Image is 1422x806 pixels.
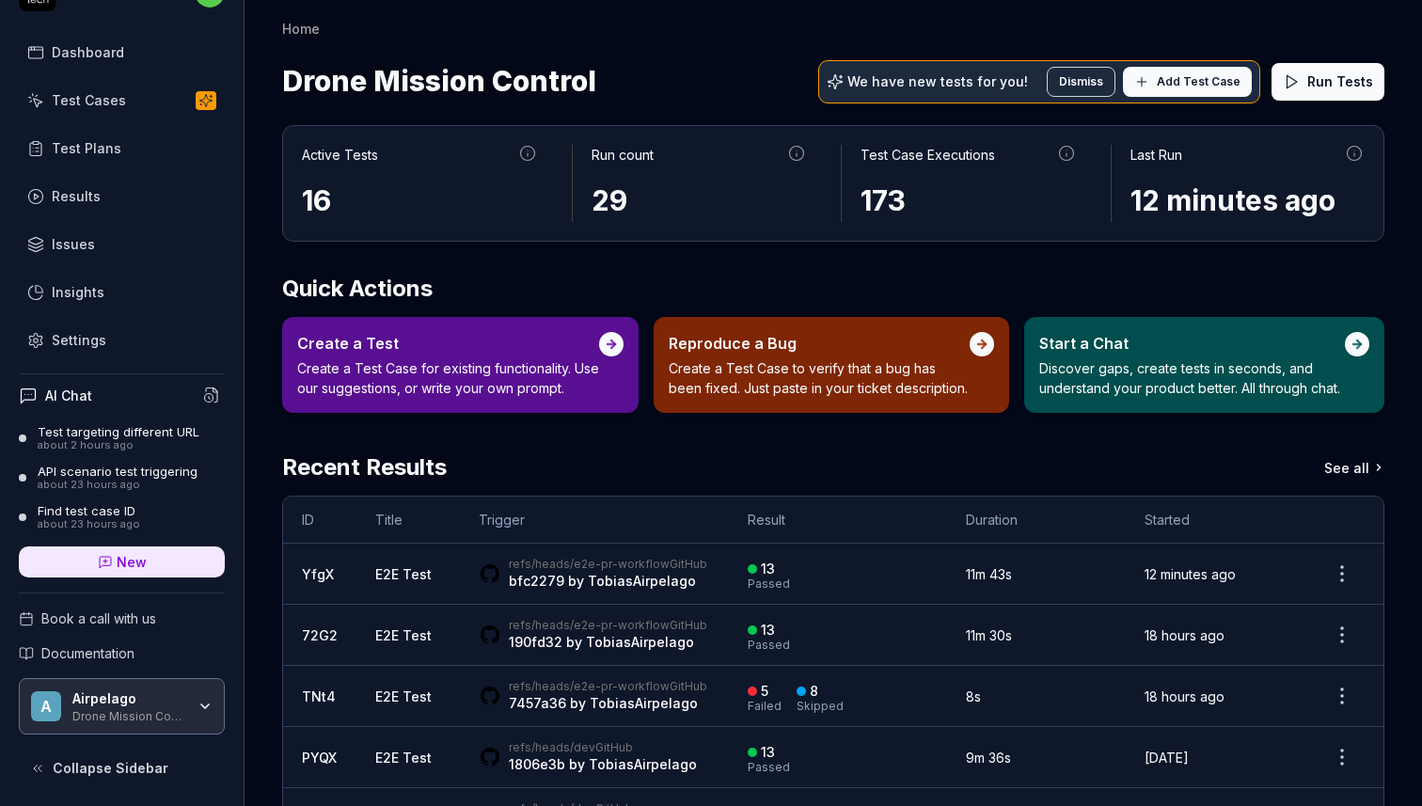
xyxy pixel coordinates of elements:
[1145,750,1189,766] time: [DATE]
[509,634,562,650] a: 190fd32
[1145,566,1236,582] time: 12 minutes ago
[592,145,654,165] div: Run count
[356,497,460,544] th: Title
[375,688,432,704] a: E2E Test
[31,691,61,721] span: A
[509,756,565,772] a: 1806e3b
[966,566,1012,582] time: 11m 43s
[38,518,140,531] div: about 23 hours ago
[1324,450,1384,484] a: See all
[52,186,101,206] div: Results
[588,573,696,589] a: TobiasAirpelago
[19,503,225,531] a: Find test case IDabout 23 hours ago
[282,19,320,38] div: Home
[748,701,782,712] div: Failed
[19,643,225,663] a: Documentation
[509,572,707,591] div: by
[375,566,432,582] a: E2E Test
[1047,67,1115,97] button: Dismiss
[669,332,970,355] div: Reproduce a Bug
[748,640,790,651] div: Passed
[1157,73,1240,90] span: Add Test Case
[1039,358,1345,398] p: Discover gaps, create tests in seconds, and understand your product better. All through chat.
[38,503,140,518] div: Find test case ID
[19,546,225,577] a: New
[748,762,790,773] div: Passed
[761,744,775,761] div: 13
[52,90,126,110] div: Test Cases
[748,578,790,590] div: Passed
[1039,332,1345,355] div: Start a Chat
[1145,688,1224,704] time: 18 hours ago
[19,34,225,71] a: Dashboard
[861,145,995,165] div: Test Case Executions
[509,618,707,633] div: GitHub
[509,679,670,693] a: refs/heads/e2e-pr-workflow
[282,450,447,484] h2: Recent Results
[41,608,156,628] span: Book a call with us
[669,358,970,398] p: Create a Test Case to verify that a bug has been fixed. Just paste in your ticket description.
[72,707,185,722] div: Drone Mission Control
[1130,145,1182,165] div: Last Run
[19,226,225,262] a: Issues
[375,627,432,643] a: E2E Test
[117,552,147,572] span: New
[38,464,197,479] div: API scenario test triggering
[52,42,124,62] div: Dashboard
[302,566,334,582] a: YfgX
[19,178,225,214] a: Results
[19,464,225,492] a: API scenario test triggeringabout 23 hours ago
[509,694,707,713] div: by
[509,740,595,754] a: refs/heads/dev
[509,557,707,572] div: GitHub
[282,56,596,106] span: Drone Mission Control
[52,282,104,302] div: Insights
[509,755,697,774] div: by
[38,424,199,439] div: Test targeting different URL
[19,750,225,787] button: Collapse Sidebar
[302,750,337,766] a: PYQX
[19,82,225,119] a: Test Cases
[590,695,698,711] a: TobiasAirpelago
[509,618,670,632] a: refs/heads/e2e-pr-workflow
[45,386,92,405] h4: AI Chat
[509,740,697,755] div: GitHub
[509,695,566,711] a: 7457a36
[586,634,694,650] a: TobiasAirpelago
[52,138,121,158] div: Test Plans
[592,180,808,222] div: 29
[1130,183,1335,217] time: 12 minutes ago
[966,750,1011,766] time: 9m 36s
[509,573,564,589] a: bfc2279
[966,688,981,704] time: 8s
[460,497,729,544] th: Trigger
[52,234,95,254] div: Issues
[509,679,707,694] div: GitHub
[761,622,775,639] div: 13
[509,633,707,652] div: by
[297,332,599,355] div: Create a Test
[1272,63,1384,101] button: Run Tests
[19,424,225,452] a: Test targeting different URLabout 2 hours ago
[282,272,1384,306] h2: Quick Actions
[797,701,844,712] div: Skipped
[53,758,168,778] span: Collapse Sidebar
[19,678,225,735] button: AAirpelagoDrone Mission Control
[302,180,538,222] div: 16
[19,322,225,358] a: Settings
[19,608,225,628] a: Book a call with us
[283,497,356,544] th: ID
[297,358,599,398] p: Create a Test Case for existing functionality. Use our suggestions, or write your own prompt.
[861,180,1077,222] div: 173
[947,497,1126,544] th: Duration
[41,643,134,663] span: Documentation
[810,683,818,700] div: 8
[761,561,775,577] div: 13
[302,688,336,704] a: TNt4
[19,130,225,166] a: Test Plans
[19,274,225,310] a: Insights
[847,75,1028,88] p: We have new tests for you!
[72,690,185,707] div: Airpelago
[729,497,947,544] th: Result
[1123,67,1252,97] button: Add Test Case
